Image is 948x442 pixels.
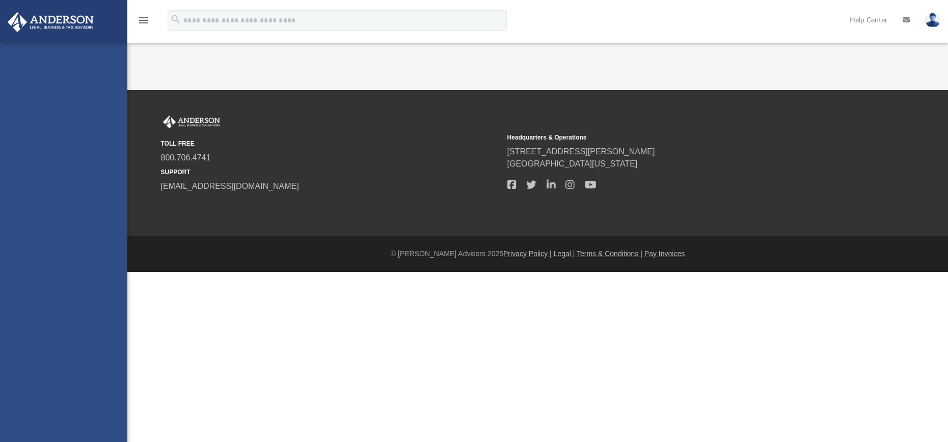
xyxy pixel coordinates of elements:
img: Anderson Advisors Platinum Portal [5,12,97,32]
i: search [170,14,181,25]
img: User Pic [925,13,940,27]
small: Headquarters & Operations [507,133,847,142]
img: Anderson Advisors Platinum Portal [161,116,222,129]
a: [STREET_ADDRESS][PERSON_NAME] [507,147,655,156]
a: 800.706.4741 [161,153,211,162]
a: [EMAIL_ADDRESS][DOMAIN_NAME] [161,182,299,190]
a: Legal | [554,250,575,258]
small: TOLL FREE [161,139,500,148]
small: SUPPORT [161,168,500,177]
a: Pay Invoices [644,250,685,258]
a: [GEOGRAPHIC_DATA][US_STATE] [507,159,638,168]
div: © [PERSON_NAME] Advisors 2025 [127,248,948,259]
i: menu [138,14,150,26]
a: Terms & Conditions | [577,250,642,258]
a: Privacy Policy | [503,250,552,258]
a: menu [138,19,150,26]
